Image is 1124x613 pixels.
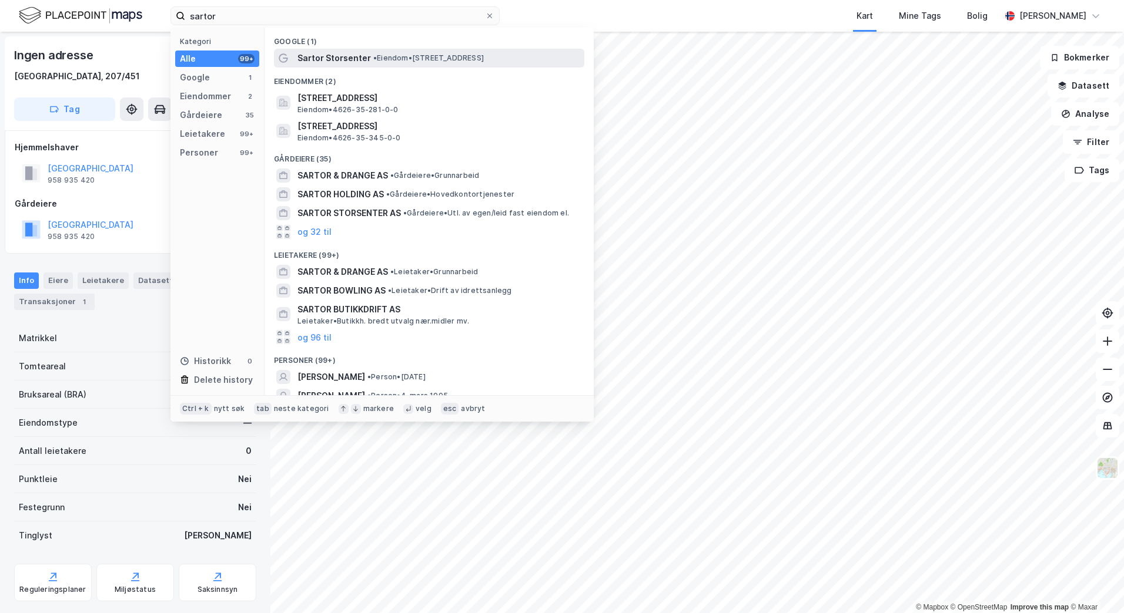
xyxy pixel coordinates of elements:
[78,272,129,289] div: Leietakere
[416,404,431,413] div: velg
[184,528,252,543] div: [PERSON_NAME]
[297,225,332,239] button: og 32 til
[238,148,255,157] div: 99+
[297,119,580,133] span: [STREET_ADDRESS]
[19,359,66,373] div: Tomteareal
[19,416,78,430] div: Eiendomstype
[951,603,1008,611] a: OpenStreetMap
[243,416,252,430] div: —
[48,232,95,241] div: 958 935 420
[297,105,399,114] span: Eiendom • 4626-35-281-0-0
[19,500,65,514] div: Festegrunn
[297,330,332,344] button: og 96 til
[857,9,873,23] div: Kart
[274,404,329,413] div: neste kategori
[403,208,407,217] span: •
[403,208,569,218] span: Gårdeiere • Utl. av egen/leid fast eiendom el.
[461,404,485,413] div: avbryt
[390,171,394,180] span: •
[390,267,478,277] span: Leietaker • Grunnarbeid
[297,302,580,316] span: SARTOR BUTIKKDRIFT AS
[1065,159,1119,182] button: Tags
[297,51,371,65] span: Sartor Storsenter
[198,585,238,594] div: Saksinnsyn
[254,403,272,415] div: tab
[180,37,259,46] div: Kategori
[14,97,115,121] button: Tag
[245,73,255,82] div: 1
[899,9,941,23] div: Mine Tags
[373,53,484,63] span: Eiendom • [STREET_ADDRESS]
[265,145,594,166] div: Gårdeiere (35)
[1040,46,1119,69] button: Bokmerker
[245,92,255,101] div: 2
[78,296,90,308] div: 1
[19,585,86,594] div: Reguleringsplaner
[19,444,86,458] div: Antall leietakere
[1065,557,1124,613] div: Kontrollprogram for chat
[115,585,156,594] div: Miljøstatus
[180,89,231,103] div: Eiendommer
[180,70,210,85] div: Google
[194,373,253,387] div: Delete history
[214,404,245,413] div: nytt søk
[238,129,255,139] div: 99+
[14,46,95,65] div: Ingen adresse
[967,9,988,23] div: Bolig
[48,176,95,185] div: 958 935 420
[373,53,377,62] span: •
[15,197,256,211] div: Gårdeiere
[19,388,86,402] div: Bruksareal (BRA)
[1096,457,1119,479] img: Z
[265,241,594,262] div: Leietakere (99+)
[19,472,58,486] div: Punktleie
[297,389,365,403] span: [PERSON_NAME]
[1011,603,1069,611] a: Improve this map
[265,68,594,89] div: Eiendommer (2)
[388,286,512,295] span: Leietaker • Drift av idrettsanlegg
[180,52,196,66] div: Alle
[1048,74,1119,97] button: Datasett
[367,391,371,400] span: •
[265,346,594,368] div: Personer (99+)
[388,286,392,295] span: •
[19,5,142,26] img: logo.f888ab2527a4732fd821a326f86c7f29.svg
[14,294,95,310] div: Transaksjoner
[916,603,948,611] a: Mapbox
[180,354,231,368] div: Historikk
[367,391,448,400] span: Person • 4. mars 1995
[180,127,225,141] div: Leietakere
[44,272,73,289] div: Eiere
[265,28,594,49] div: Google (1)
[367,372,371,381] span: •
[246,444,252,458] div: 0
[297,265,388,279] span: SARTOR & DRANGE AS
[297,133,401,143] span: Eiendom • 4626-35-345-0-0
[297,284,386,298] span: SARTOR BOWLING AS
[238,54,255,63] div: 99+
[133,272,178,289] div: Datasett
[180,108,222,122] div: Gårdeiere
[297,370,365,384] span: [PERSON_NAME]
[441,403,459,415] div: esc
[1065,557,1124,613] iframe: Chat Widget
[1019,9,1086,23] div: [PERSON_NAME]
[19,528,52,543] div: Tinglyst
[390,267,394,276] span: •
[14,272,39,289] div: Info
[1051,102,1119,126] button: Analyse
[297,91,580,105] span: [STREET_ADDRESS]
[238,500,252,514] div: Nei
[297,187,384,201] span: SARTOR HOLDING AS
[1063,130,1119,154] button: Filter
[386,190,514,199] span: Gårdeiere • Hovedkontortjenester
[386,190,390,198] span: •
[367,372,426,382] span: Person • [DATE]
[363,404,394,413] div: markere
[390,171,479,180] span: Gårdeiere • Grunnarbeid
[14,69,140,83] div: [GEOGRAPHIC_DATA], 207/451
[180,146,218,160] div: Personer
[238,472,252,486] div: Nei
[185,7,485,25] input: Søk på adresse, matrikkel, gårdeiere, leietakere eller personer
[297,169,388,183] span: SARTOR & DRANGE AS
